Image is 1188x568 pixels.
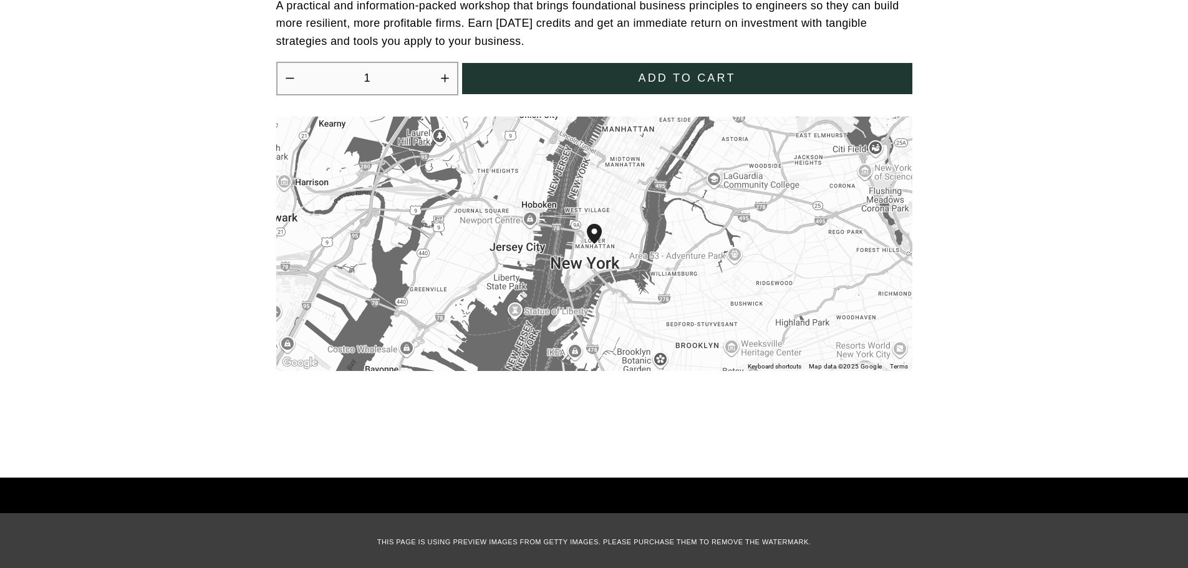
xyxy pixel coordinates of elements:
[279,355,321,371] a: Open this area in Google Maps (opens a new window)
[638,72,735,85] span: Add to cart
[27,44,160,56] p: Plugin is loading...
[9,60,178,211] img: Rough Water SEO
[27,31,160,44] p: Get ready!
[748,362,801,371] button: Keyboard shortcuts
[582,219,622,269] div: 40.7207559,-74.0007613
[440,73,450,84] button: Increase quantity by 1
[88,9,100,21] img: SEOSpace
[279,355,321,371] img: Google
[276,62,458,95] div: Quantity
[284,73,295,84] button: Decrease quantity by 1
[809,363,882,370] span: Map data ©2025 Google
[19,73,41,94] a: Need help?
[462,63,912,94] button: Add to cart
[890,363,909,370] a: Terms
[377,538,811,546] span: This page is using preview images from Getty Images. Please purchase them to remove the watermark.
